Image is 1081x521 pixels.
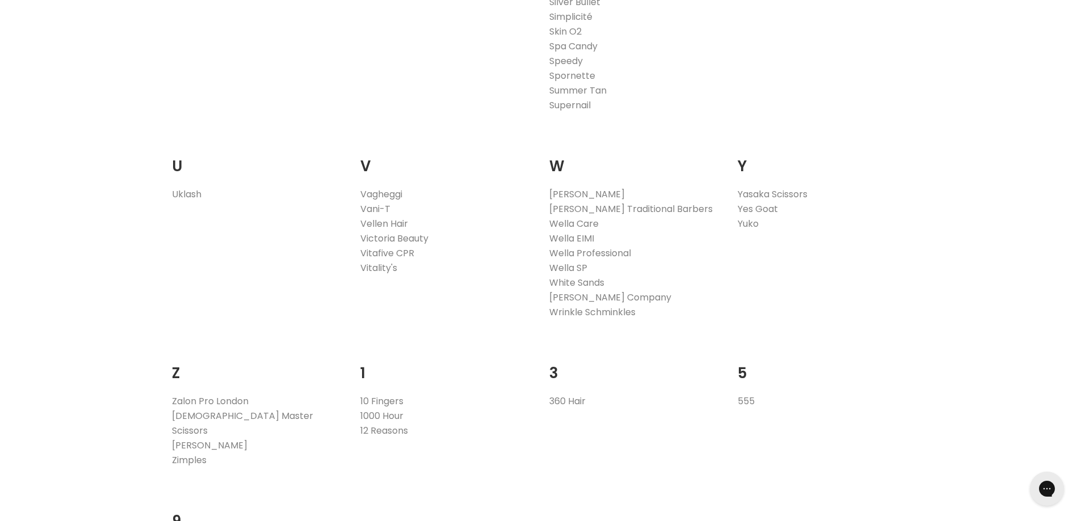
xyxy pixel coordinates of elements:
[549,261,587,274] a: Wella SP
[360,247,414,260] a: Vitafive CPR
[549,291,671,304] a: [PERSON_NAME] Company
[738,217,759,230] a: Yuko
[549,188,625,201] a: [PERSON_NAME]
[360,232,428,245] a: Victoria Beauty
[738,395,755,408] a: 555
[549,69,595,82] a: Spornette
[549,217,599,230] a: Wella Care
[549,25,582,38] a: Skin O2
[172,454,207,467] a: Zimples
[549,40,598,53] a: Spa Candy
[549,395,586,408] a: 360 Hair
[549,247,631,260] a: Wella Professional
[549,276,604,289] a: White Sands
[549,99,591,112] a: Supernail
[172,409,313,437] a: [DEMOGRAPHIC_DATA] Master Scissors
[360,395,403,408] a: 10 Fingers
[360,261,397,274] a: Vitality's
[360,409,403,422] a: 1000 Hour
[549,347,721,385] h2: 3
[360,217,408,230] a: Vellen Hair
[360,424,408,437] a: 12 Reasons
[1024,468,1070,510] iframe: Gorgias live chat messenger
[549,10,592,23] a: Simplicité
[738,347,910,385] h2: 5
[549,54,583,67] a: Speedy
[549,84,607,97] a: Summer Tan
[172,439,247,452] a: [PERSON_NAME]
[172,188,201,201] a: Uklash
[549,232,594,245] a: Wella EIMI
[549,202,713,215] a: [PERSON_NAME] Traditional Barbers
[360,140,532,178] h2: V
[172,347,344,385] h2: Z
[738,188,807,201] a: Yasaka Scissors
[360,347,532,385] h2: 1
[172,395,249,408] a: Zalon Pro London
[360,188,402,201] a: Vagheggi
[738,202,778,215] a: Yes Goat
[549,306,636,319] a: Wrinkle Schminkles
[549,140,721,178] h2: W
[172,140,344,178] h2: U
[360,202,390,215] a: Vani-T
[738,140,910,178] h2: Y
